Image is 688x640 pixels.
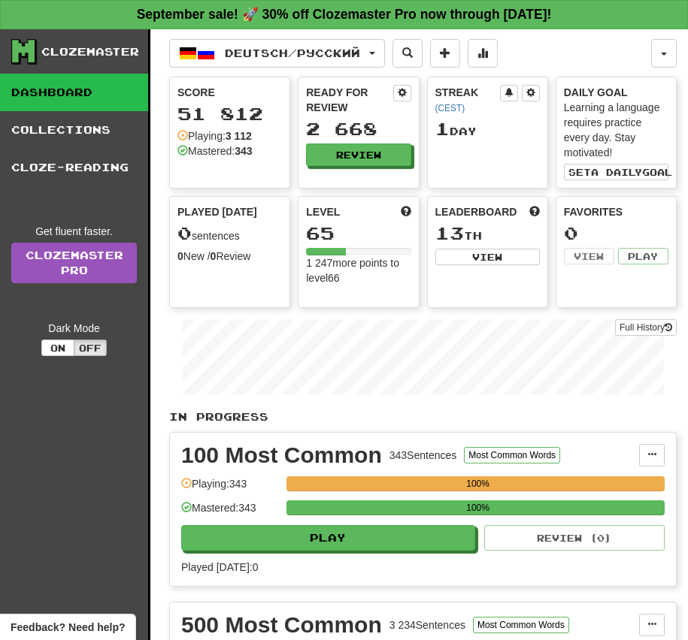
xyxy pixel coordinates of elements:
[435,118,450,139] span: 1
[11,620,125,635] span: Open feedback widget
[591,167,642,177] span: a daily
[41,44,139,59] div: Clozemaster
[177,224,282,243] div: sentences
[435,224,540,243] div: th
[137,7,552,22] strong: September sale! 🚀 30% off Clozemaster Pro now through [DATE]!
[306,119,411,138] div: 2 668
[225,47,360,59] span: Deutsch / Русский
[615,319,677,336] button: Full History
[177,85,282,100] div: Score
[306,85,392,115] div: Ready for Review
[392,39,423,68] button: Search sentences
[473,617,569,633] button: Most Common Words
[169,39,385,68] button: Deutsch/Русский
[464,447,560,463] button: Most Common Words
[226,130,252,142] strong: 3 112
[564,164,668,180] button: Seta dailygoal
[435,103,465,113] a: (CEST)
[11,321,137,336] div: Dark Mode
[181,614,382,636] div: 500 Most Common
[564,100,668,160] div: Learning a language requires practice every day. Stay motivated!
[177,222,192,243] span: 0
[11,243,137,283] a: ClozemasterPro
[389,617,465,632] div: 3 234 Sentences
[430,39,460,68] button: Add sentence to collection
[564,224,668,243] div: 0
[306,143,411,166] button: Review
[181,561,258,573] span: Played [DATE]: 0
[306,204,340,219] span: Level
[169,409,677,424] p: In Progress
[484,525,665,551] button: Review (0)
[435,249,540,265] button: View
[291,476,665,491] div: 100%
[211,250,217,262] strong: 0
[401,204,411,219] span: Score more points to level up
[177,104,282,123] div: 51 812
[74,340,107,356] button: Off
[177,204,257,219] span: Played [DATE]
[181,500,279,525] div: Mastered: 343
[235,145,252,157] strong: 343
[435,222,464,243] span: 13
[306,255,411,285] div: 1 247 more points to level 66
[618,248,668,264] button: Play
[435,204,517,219] span: Leaderboard
[435,85,500,115] div: Streak
[181,476,279,501] div: Playing: 343
[177,250,183,262] strong: 0
[11,224,137,239] div: Get fluent faster.
[435,119,540,139] div: Day
[291,500,665,515] div: 100%
[468,39,498,68] button: More stats
[177,143,253,158] div: Mastered:
[181,444,382,466] div: 100 Most Common
[564,85,668,100] div: Daily Goal
[389,448,457,463] div: 343 Sentences
[181,525,475,551] button: Play
[306,224,411,243] div: 65
[41,340,74,356] button: On
[564,248,614,264] button: View
[529,204,540,219] span: This week in points, UTC
[177,128,252,143] div: Playing:
[564,204,668,219] div: Favorites
[177,249,282,264] div: New / Review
